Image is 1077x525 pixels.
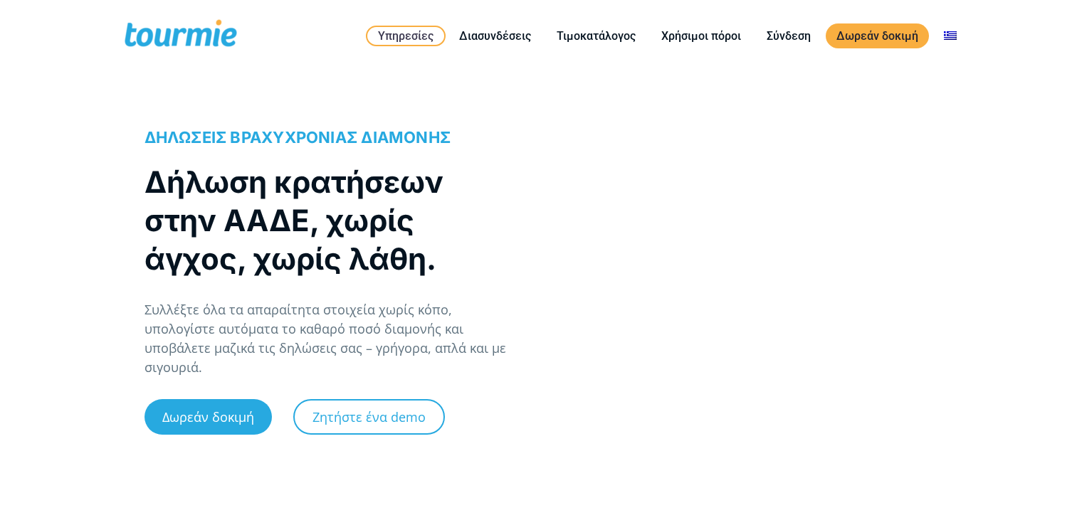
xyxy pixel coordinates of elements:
[145,163,510,278] h1: Δήλωση κρατήσεων στην ΑΑΔΕ, χωρίς άγχος, χωρίς λάθη.
[293,399,445,435] a: Ζητήστε ένα demo
[826,23,929,48] a: Δωρεάν δοκιμή
[366,26,446,46] a: Υπηρεσίες
[145,300,524,377] p: Συλλέξτε όλα τα απαραίτητα στοιχεία χωρίς κόπο, υπολογίστε αυτόματα το καθαρό ποσό διαμονής και υ...
[448,27,542,45] a: Διασυνδέσεις
[546,27,646,45] a: Τιμοκατάλογος
[756,27,821,45] a: Σύνδεση
[651,27,752,45] a: Χρήσιμοι πόροι
[145,128,451,147] span: ΔΗΛΩΣΕΙΣ ΒΡΑΧΥΧΡΟΝΙΑΣ ΔΙΑΜΟΝΗΣ
[145,399,272,435] a: Δωρεάν δοκιμή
